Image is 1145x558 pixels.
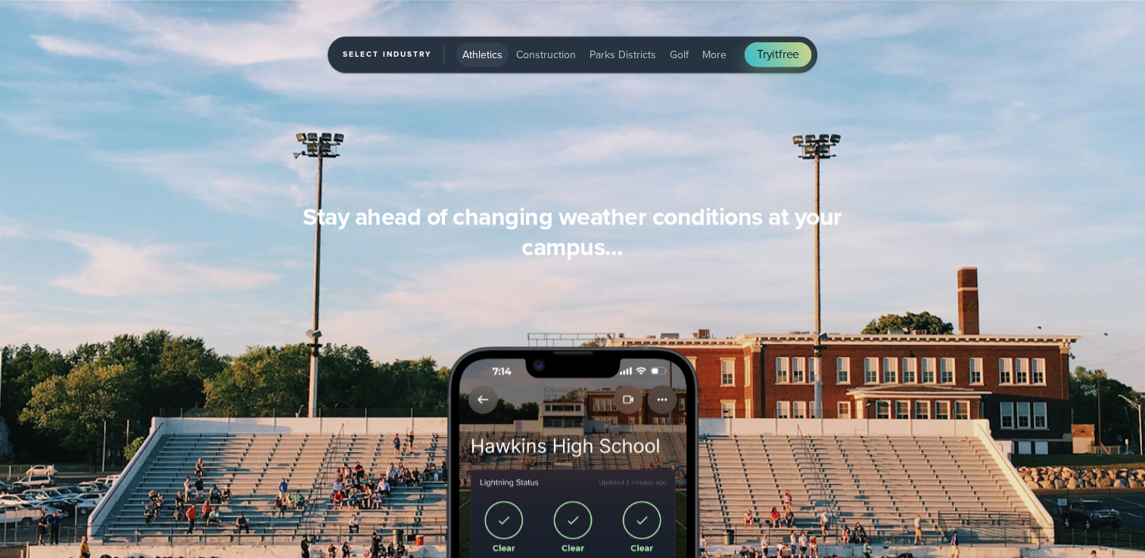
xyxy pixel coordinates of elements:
[702,47,727,63] span: More
[583,42,662,67] button: Parks Districts
[664,42,695,67] button: Golf
[516,47,576,63] span: Construction
[772,45,779,63] span: it
[456,42,509,67] button: Athletics
[670,47,689,63] span: Golf
[343,45,444,64] span: Select Industry
[462,47,502,63] span: Athletics
[282,201,863,262] h3: Stay ahead of changing weather conditions at your campus…
[696,42,733,67] button: More
[590,47,656,63] span: Parks Districts
[510,42,582,67] button: Construction
[757,45,799,64] span: Try free
[745,42,811,67] a: Tryitfree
